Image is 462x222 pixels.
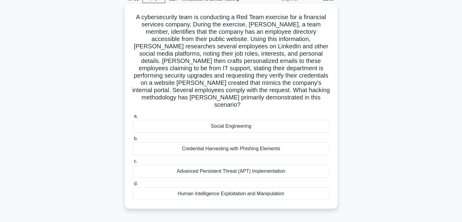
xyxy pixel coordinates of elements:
[132,13,330,109] h5: A cybersecurity team is conducting a Red Team exercise for a financial services company. During t...
[134,136,138,141] span: b.
[134,181,138,186] span: d.
[134,158,138,164] span: c.
[133,165,330,178] div: Advanced Persistent Threat (APT) Implementation
[134,113,138,119] span: a.
[133,187,330,200] div: Human Intelligence Exploitation and Manipulation
[133,120,330,133] div: Social Engineering
[133,142,330,155] div: Credential Harvesting with Phishing Elements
